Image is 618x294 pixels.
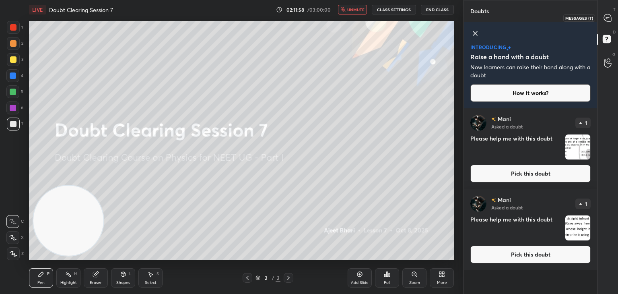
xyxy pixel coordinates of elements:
p: Mani [498,116,511,122]
h5: Raise a hand with a doubt [470,52,549,62]
div: 2 [276,274,280,282]
button: Pick this doubt [470,246,591,263]
img: large-star.026637fe.svg [508,46,511,50]
button: Pick this doubt [470,165,591,182]
img: 565423bce1804622a7e2d3aa7163e05d.jpg [470,196,486,212]
div: 7 [7,118,23,130]
img: 1759894276EJP5FV.jpg [565,135,590,159]
div: Add Slide [351,281,369,285]
button: unmute [338,5,367,14]
span: unmute [347,7,365,12]
div: 2 [262,275,270,280]
button: How it works? [470,84,591,102]
div: 6 [6,101,23,114]
p: Asked a doubt [491,123,523,130]
p: Mani [498,197,511,203]
div: 3 [7,53,23,66]
div: C [6,215,24,228]
div: 5 [6,85,23,98]
button: End Class [421,5,454,14]
div: 4 [6,69,23,82]
div: Shapes [116,281,130,285]
p: introducing [470,45,507,50]
div: P [47,272,49,276]
button: CLASS SETTINGS [372,5,416,14]
div: Z [7,247,24,260]
div: X [6,231,24,244]
p: G [612,52,616,58]
h4: Doubt Clearing Session 7 [49,6,113,14]
div: S [157,272,159,276]
p: 1 [585,201,587,206]
div: grid [464,108,597,294]
div: Pen [37,281,45,285]
p: D [613,29,616,35]
img: no-rating-badge.077c3623.svg [491,117,496,122]
img: 1759894260PWTJJG.jpg [565,215,590,240]
div: L [129,272,132,276]
div: Highlight [60,281,77,285]
div: Zoom [409,281,420,285]
div: Messages (T) [563,14,595,22]
h4: Please help me with this doubt [470,215,562,241]
p: Now learners can raise their hand along with a doubt [470,63,591,79]
div: 2 [7,37,23,50]
div: More [437,281,447,285]
div: / [272,275,274,280]
img: small-star.76a44327.svg [507,48,509,51]
div: Select [145,281,157,285]
p: 1 [585,120,587,125]
p: T [613,6,616,12]
h4: Please help me with this doubt [470,134,562,160]
img: 565423bce1804622a7e2d3aa7163e05d.jpg [470,115,486,131]
div: LIVE [29,5,46,14]
p: Asked a doubt [491,204,523,211]
div: 1 [7,21,23,34]
p: Doubts [464,0,495,22]
div: Poll [384,281,390,285]
img: no-rating-badge.077c3623.svg [491,198,496,203]
div: H [74,272,77,276]
div: Eraser [90,281,102,285]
